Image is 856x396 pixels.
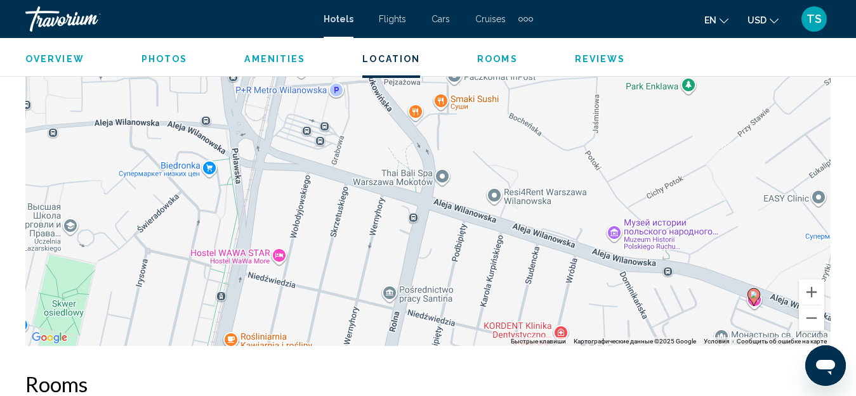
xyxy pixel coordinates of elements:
button: Change language [704,11,728,29]
a: Сообщить об ошибке на карте [737,338,827,345]
button: Change currency [747,11,779,29]
button: Уменьшить [799,305,824,331]
span: Location [362,54,420,64]
button: Amenities [244,53,305,65]
span: TS [807,13,822,25]
span: Картографические данные ©2025 Google [574,338,696,345]
a: Условия (ссылка откроется в новой вкладке) [704,338,729,345]
img: Google [29,329,70,346]
button: User Menu [798,6,831,32]
span: Photos [142,54,188,64]
span: Amenities [244,54,305,64]
a: Cruises [475,14,506,24]
span: en [704,15,716,25]
button: Extra navigation items [518,9,533,29]
button: Быстрые клавиши [511,337,566,346]
a: Flights [379,14,406,24]
a: Открыть эту область в Google Картах (в новом окне) [29,329,70,346]
span: Overview [25,54,84,64]
button: Reviews [575,53,626,65]
button: Photos [142,53,188,65]
iframe: Кнопка запуска окна обмена сообщениями [805,345,846,386]
span: Rooms [477,54,518,64]
span: USD [747,15,767,25]
a: Cars [431,14,450,24]
button: Rooms [477,53,518,65]
button: Увеличить [799,279,824,305]
button: Location [362,53,420,65]
a: Hotels [324,14,353,24]
span: Reviews [575,54,626,64]
button: Overview [25,53,84,65]
a: Travorium [25,6,311,32]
